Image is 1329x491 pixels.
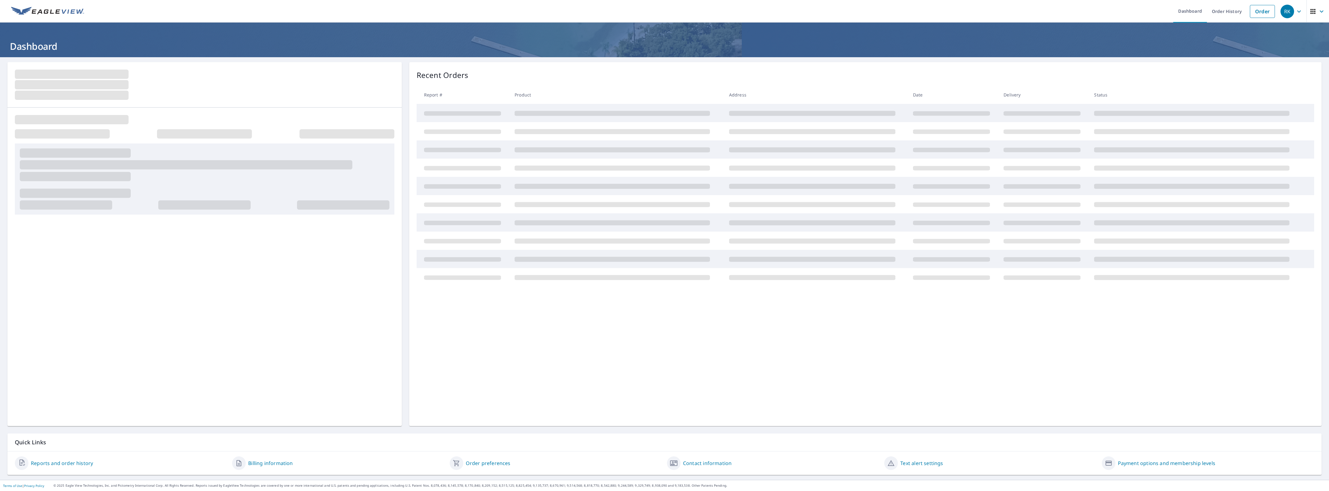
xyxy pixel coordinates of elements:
a: Order [1250,5,1275,18]
p: Recent Orders [417,70,469,81]
th: Product [510,86,724,104]
div: RK [1280,5,1294,18]
th: Date [908,86,999,104]
a: Order preferences [466,459,511,467]
th: Address [724,86,908,104]
h1: Dashboard [7,40,1322,53]
p: Quick Links [15,438,1314,446]
a: Contact information [683,459,732,467]
p: © 2025 Eagle View Technologies, Inc. and Pictometry International Corp. All Rights Reserved. Repo... [53,483,1326,488]
a: Reports and order history [31,459,93,467]
a: Billing information [248,459,293,467]
th: Status [1089,86,1304,104]
img: EV Logo [11,7,84,16]
a: Payment options and membership levels [1118,459,1215,467]
a: Privacy Policy [24,484,44,488]
a: Text alert settings [900,459,943,467]
a: Terms of Use [3,484,22,488]
th: Report # [417,86,510,104]
p: | [3,484,44,488]
th: Delivery [999,86,1089,104]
